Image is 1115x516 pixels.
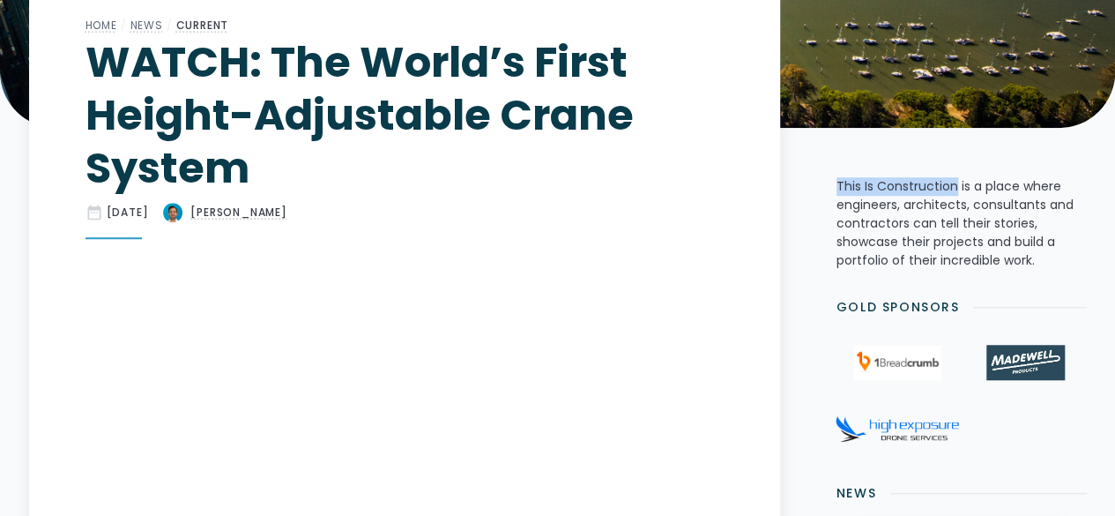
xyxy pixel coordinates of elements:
[853,345,941,380] img: 1Breadcrumb
[85,36,724,195] h1: WATCH: The World’s First Height-Adjustable Crane System
[836,415,959,442] img: High Exposure
[85,204,103,221] div: date_range
[162,202,286,223] a: [PERSON_NAME]
[986,345,1064,380] img: Madewell Products
[130,18,163,33] a: News
[836,484,876,503] h2: News
[117,15,130,36] div: /
[836,177,1087,270] p: This Is Construction is a place where engineers, architects, consultants and contractors can tell...
[107,205,149,221] div: [DATE]
[163,15,176,36] div: /
[85,18,117,33] a: Home
[176,18,229,33] a: Current
[162,202,183,223] img: WATCH: The World’s First Height-Adjustable Crane System
[190,205,286,221] div: [PERSON_NAME]
[836,298,960,317] h2: Gold Sponsors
